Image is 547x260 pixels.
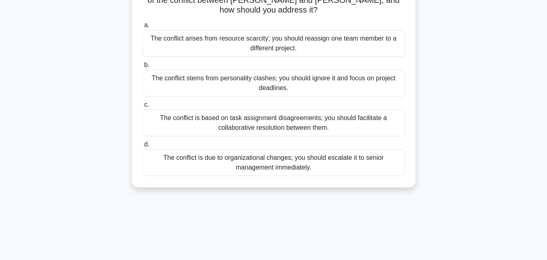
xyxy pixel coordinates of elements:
[143,110,405,136] div: The conflict is based on task assignment disagreements; you should facilitate a collaborative res...
[144,21,149,28] span: a.
[144,101,149,108] span: c.
[143,30,405,57] div: The conflict arises from resource scarcity; you should reassign one team member to a different pr...
[144,141,149,148] span: d.
[144,61,149,68] span: b.
[143,149,405,176] div: The conflict is due to organizational changes; you should escalate it to senior management immedi...
[143,70,405,97] div: The conflict stems from personality clashes; you should ignore it and focus on project deadlines.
